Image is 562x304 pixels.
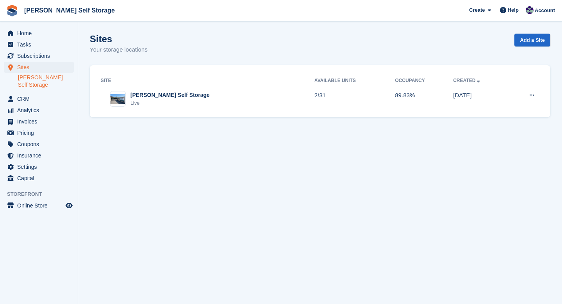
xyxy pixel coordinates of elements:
span: Pricing [17,127,64,138]
span: Insurance [17,150,64,161]
span: Settings [17,161,64,172]
a: menu [4,127,74,138]
span: Coupons [17,139,64,150]
a: menu [4,139,74,150]
a: menu [4,50,74,61]
td: [DATE] [453,87,509,111]
a: menu [4,105,74,116]
div: [PERSON_NAME] Self Storage [130,91,210,99]
h1: Sites [90,34,148,44]
span: Subscriptions [17,50,64,61]
a: menu [4,161,74,172]
a: Created [453,78,482,83]
th: Occupancy [395,75,453,87]
div: Live [130,99,210,107]
a: Add a Site [514,34,550,46]
span: Sites [17,62,64,73]
a: menu [4,28,74,39]
img: Image of Shaw Self Storage site [110,94,125,104]
span: Create [469,6,485,14]
span: Online Store [17,200,64,211]
span: Analytics [17,105,64,116]
a: menu [4,173,74,184]
a: menu [4,62,74,73]
a: menu [4,150,74,161]
th: Site [99,75,314,87]
a: [PERSON_NAME] Self Storage [21,4,118,17]
td: 2/31 [314,87,395,111]
span: Capital [17,173,64,184]
span: Storefront [7,190,78,198]
img: stora-icon-8386f47178a22dfd0bd8f6a31ec36ba5ce8667c1dd55bd0f319d3a0aa187defe.svg [6,5,18,16]
span: Help [508,6,519,14]
td: 89.83% [395,87,453,111]
a: Preview store [64,201,74,210]
a: menu [4,116,74,127]
p: Your storage locations [90,45,148,54]
a: menu [4,200,74,211]
img: Matthew Jones [526,6,534,14]
span: Invoices [17,116,64,127]
span: Account [535,7,555,14]
th: Available Units [314,75,395,87]
a: [PERSON_NAME] Self Storage [18,74,74,89]
a: menu [4,93,74,104]
span: CRM [17,93,64,104]
span: Tasks [17,39,64,50]
a: menu [4,39,74,50]
span: Home [17,28,64,39]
